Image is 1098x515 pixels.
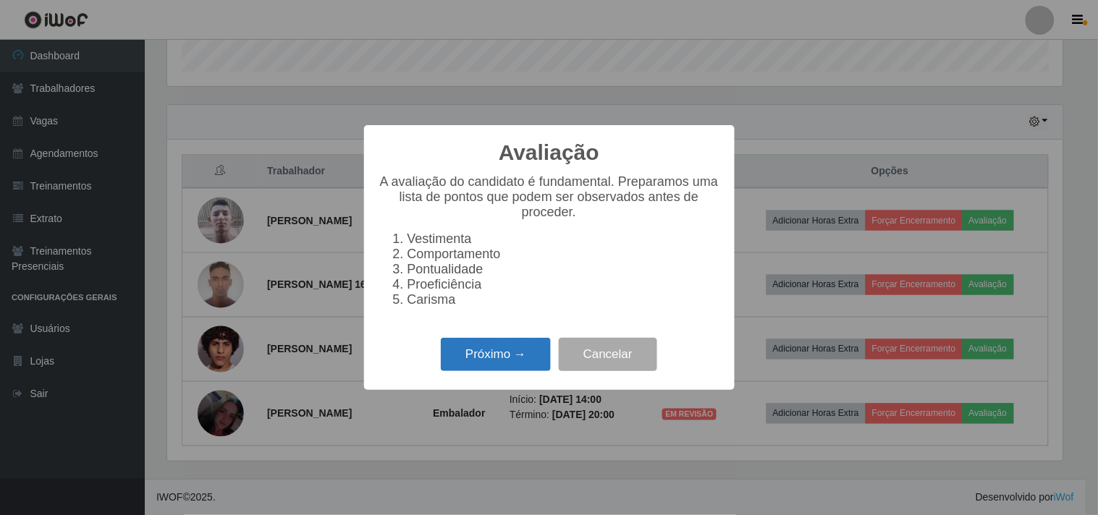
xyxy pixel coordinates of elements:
[407,262,720,277] li: Pontualidade
[559,338,657,372] button: Cancelar
[379,174,720,220] p: A avaliação do candidato é fundamental. Preparamos uma lista de pontos que podem ser observados a...
[441,338,551,372] button: Próximo →
[499,140,599,166] h2: Avaliação
[407,231,720,247] li: Vestimenta
[407,247,720,262] li: Comportamento
[407,292,720,307] li: Carisma
[407,277,720,292] li: Proeficiência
